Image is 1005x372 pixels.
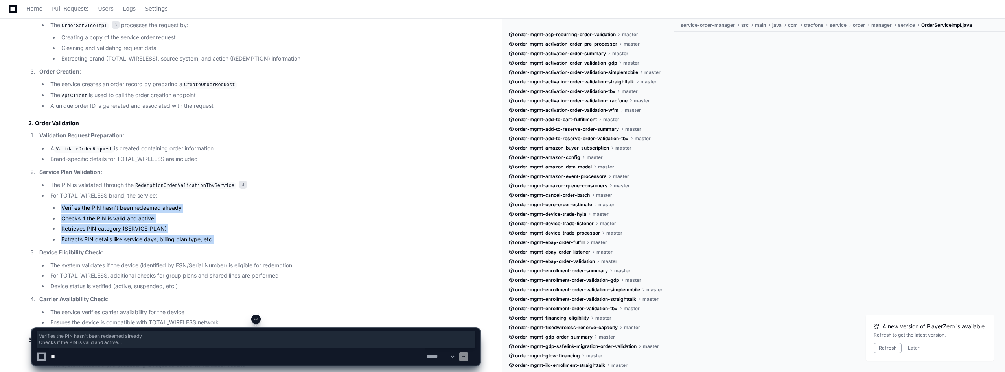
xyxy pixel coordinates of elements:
[853,22,865,28] span: order
[622,31,638,38] span: master
[587,154,603,161] span: master
[39,295,480,304] p: :
[59,44,480,53] li: Cleaning and validating request data
[515,268,608,274] span: order-mgmt-enrollment-order-summary
[48,91,480,100] li: The is used to call the order creation endpoint
[48,191,480,244] li: For TOTAL_WIRELESS brand, the service:
[625,126,641,132] span: master
[54,146,114,153] code: ValidateOrderRequest
[772,22,782,28] span: java
[646,287,663,293] span: master
[515,98,628,104] span: order-mgmt-activation-order-validation-tracfone
[39,132,123,139] strong: Validation Request Preparation
[48,181,480,190] li: The PIN is validated through the
[515,164,592,170] span: order-mgmt-amazon-data-model
[39,296,107,302] strong: Carrier Availability Check
[515,117,597,123] span: order-mgmt-add-to-cart-fulfillment
[515,69,638,76] span: order-mgmt-activation-order-validation-simplemobile
[48,80,480,89] li: The service creates an order record by preparing a
[874,343,902,353] button: Refresh
[59,204,480,213] li: Verifies the PIN hasn't been redeemed already
[239,181,247,189] span: 4
[788,22,798,28] span: com
[48,261,480,270] li: The system validates if the device (identified by ESN/Serial Number) is eligible for redemption
[48,155,480,164] li: Brand-specific details for TOTAL_WIRELESS are included
[593,211,609,217] span: master
[625,107,641,113] span: master
[112,21,120,29] span: 3
[39,249,102,255] strong: Device Eligibility Check
[515,183,607,189] span: order-mgmt-amazon-queue-consumers
[642,296,659,302] span: master
[515,192,590,198] span: order-mgmt-cancel-order-batch
[874,332,986,338] div: Refresh to get the latest version.
[871,22,892,28] span: manager
[601,258,617,265] span: master
[755,22,766,28] span: main
[515,277,619,283] span: order-mgmt-enrollment-order-validation-gdp
[515,107,618,113] span: order-mgmt-activation-order-validation-wfm
[48,144,480,154] li: A is created containing order information
[625,277,641,283] span: master
[515,41,617,47] span: order-mgmt-activation-order-pre-processor
[39,168,101,175] strong: Service Plan Validation
[515,211,586,217] span: order-mgmt-device-trade-hyla
[624,305,640,312] span: master
[145,6,167,11] span: Settings
[123,6,136,11] span: Logs
[39,68,79,75] strong: Order Creation
[59,235,480,244] li: Extracts PIN details like service days, billing plan type, etc.
[515,126,619,132] span: order-mgmt-add-to-reserve-order-summary
[515,258,595,265] span: order-mgmt-ebay-order-validation
[515,60,617,66] span: order-mgmt-activation-order-validation-gdp
[908,345,920,351] button: Later
[515,296,636,302] span: order-mgmt-enrollment-order-validation-straighttalk
[39,248,480,257] p: :
[598,202,615,208] span: master
[598,164,614,170] span: master
[515,305,617,312] span: order-mgmt-enrollment-order-validation-tbv
[48,308,480,317] li: The service verifies carrier availability for the device
[622,88,638,94] span: master
[741,22,749,28] span: src
[48,102,480,111] li: A unique order ID is generated and associated with the request
[48,21,480,63] li: The processes the request by:
[613,173,629,180] span: master
[515,287,640,293] span: order-mgmt-enrollment-order-validation-simplemobile
[882,322,986,330] span: A new version of PlayerZero is available.
[28,119,480,127] h3: 2. Order Validation
[921,22,972,28] span: OrderServiceImpl.java
[634,98,650,104] span: master
[515,220,594,227] span: order-mgmt-device-trade-listener
[515,154,580,161] span: order-mgmt-amazon-config
[515,31,616,38] span: order-mgmt-acp-recurring-order-validation
[59,224,480,233] li: Retrieves PIN category (SERVICE_PLAN)
[515,79,634,85] span: order-mgmt-activation-order-validation-straighttalk
[59,54,480,63] li: Extracting brand (TOTAL_WIRELESS), source system, and action (REDEMPTION) information
[182,81,237,89] code: CreateOrderRequest
[635,135,651,142] span: master
[515,249,590,255] span: order-mgmt-ebay-order-listener
[39,333,473,346] span: Verifies the PIN hasn't been redeemed already Checks if the PIN is valid and active Retrieves PIN...
[134,182,236,189] code: RedemptionOrderValidationTbvService
[39,131,480,140] p: :
[681,22,735,28] span: service-order-manager
[606,230,622,236] span: master
[98,6,114,11] span: Users
[615,145,631,151] span: master
[60,22,109,30] code: OrderServiceImpl
[830,22,847,28] span: service
[614,183,630,189] span: master
[59,33,480,42] li: Creating a copy of the service order request
[39,67,480,76] p: :
[60,93,89,100] code: ApiClient
[596,192,612,198] span: master
[515,50,606,57] span: order-mgmt-activation-order-summary
[898,22,915,28] span: service
[641,79,657,85] span: master
[804,22,823,28] span: tracfone
[515,173,607,180] span: order-mgmt-amazon-event-processors
[515,135,628,142] span: order-mgmt-add-to-reserve-order-validation-tbv
[48,282,480,291] li: Device status is verified (active, suspended, etc.)
[48,271,480,280] li: For TOTAL_WIRELESS, additional checks for group plans and shared lines are performed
